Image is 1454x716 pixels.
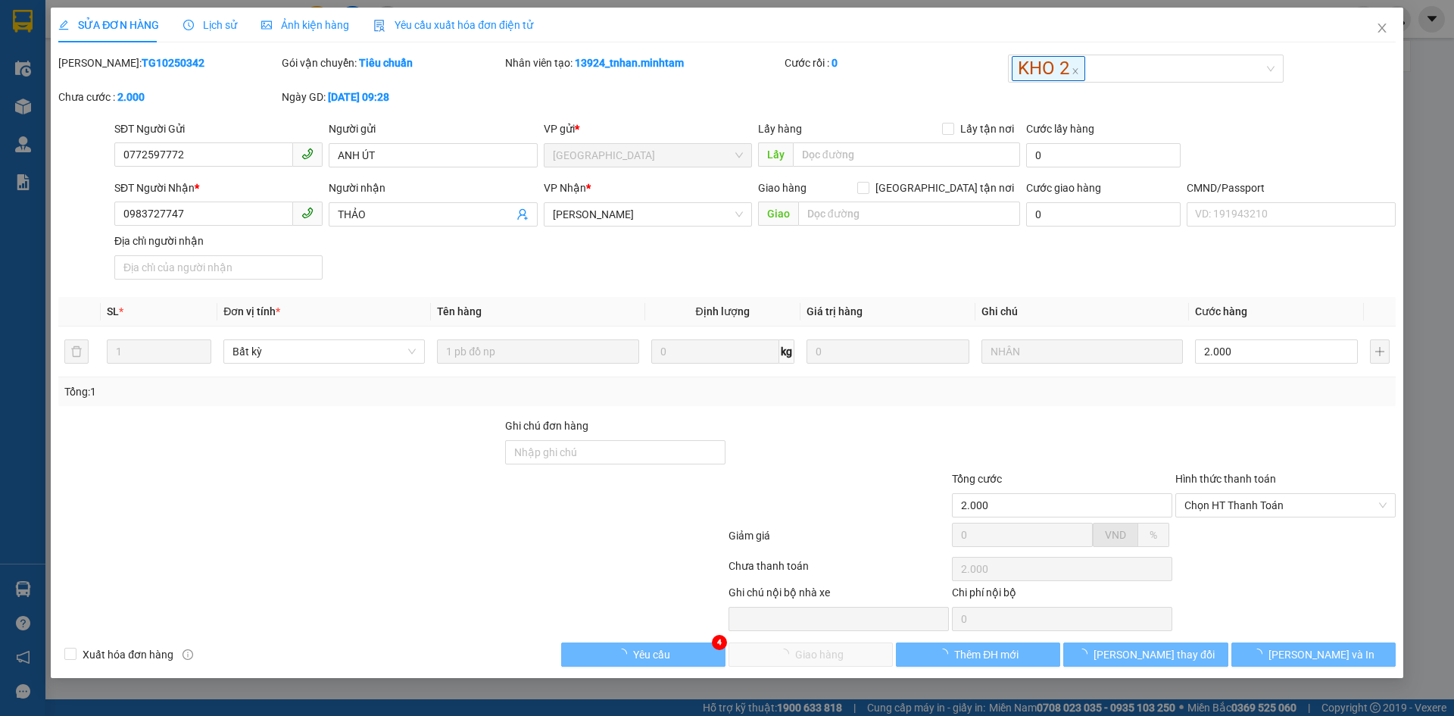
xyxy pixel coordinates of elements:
b: Tiêu chuẩn [359,57,413,69]
button: Giao hàng [729,643,893,667]
b: 0 [832,57,838,69]
div: Gói vận chuyển: [282,55,502,71]
div: Ghi chú nội bộ nhà xe [729,584,949,607]
span: Hồ Chí Minh [553,203,743,226]
span: KHO 2 [1012,56,1085,81]
button: Yêu cầu [561,643,725,667]
div: SĐT Người Gửi [114,120,323,137]
span: Yêu cầu xuất hóa đơn điện tử [373,19,533,31]
span: Lấy [758,142,793,167]
div: Chưa cước : [58,89,279,105]
div: CMND/Passport [1187,180,1395,196]
button: [PERSON_NAME] thay đổi [1063,643,1228,667]
div: Giảm giá [727,527,950,554]
div: Địa chỉ người nhận [114,233,323,249]
span: edit [58,20,69,30]
span: picture [261,20,272,30]
span: Chọn HT Thanh Toán [1184,494,1387,517]
span: Giá trị hàng [807,305,863,317]
input: Dọc đường [798,202,1020,226]
button: [PERSON_NAME] và In [1231,643,1396,667]
input: Ghi Chú [981,339,1183,364]
span: loading [616,649,633,659]
span: close [1072,67,1079,75]
b: 13924_tnhan.minhtam [575,57,684,69]
div: VP gửi [544,120,752,137]
span: SỬA ĐƠN HÀNG [58,19,159,31]
div: [PERSON_NAME]: [58,55,279,71]
span: loading [938,649,954,659]
span: Ảnh kiện hàng [261,19,349,31]
input: 0 [807,339,969,364]
span: [GEOGRAPHIC_DATA] tận nơi [869,180,1020,196]
span: Tiền Giang [553,144,743,167]
span: Giao [758,202,798,226]
span: info-circle [183,649,193,660]
span: Cước hàng [1195,305,1247,317]
div: Người nhận [329,180,537,196]
div: Chi phí nội bộ [952,584,1172,607]
b: 2.000 [117,91,145,103]
label: Cước giao hàng [1026,182,1101,194]
div: Nhân viên tạo: [505,55,782,71]
span: clock-circle [183,20,194,30]
span: kg [779,339,794,364]
span: phone [301,148,314,160]
span: SL [107,305,119,317]
div: Chưa thanh toán [727,558,950,584]
input: Ghi chú đơn hàng [505,440,725,464]
input: Địa chỉ của người nhận [114,255,323,280]
span: Giao hàng [758,182,807,194]
span: Lịch sử [183,19,237,31]
div: Người gửi [329,120,537,137]
button: Close [1361,8,1403,50]
span: Xuất hóa đơn hàng [76,646,179,663]
span: loading [1252,649,1268,659]
input: Cước giao hàng [1026,202,1181,227]
span: Bất kỳ [232,340,416,363]
div: 4 [712,635,727,650]
span: Tên hàng [437,305,482,317]
span: close [1376,22,1388,34]
button: delete [64,339,89,364]
input: VD: Bàn, Ghế [437,339,638,364]
span: Yêu cầu [633,646,670,663]
img: icon [373,20,385,32]
b: [DATE] 09:28 [328,91,389,103]
span: Lấy hàng [758,123,802,135]
span: phone [301,207,314,219]
span: Thêm ĐH mới [954,646,1019,663]
span: VND [1105,529,1126,541]
input: Cước lấy hàng [1026,143,1181,167]
span: [PERSON_NAME] thay đổi [1094,646,1215,663]
span: Lấy tận nơi [954,120,1020,137]
label: Cước lấy hàng [1026,123,1094,135]
label: Hình thức thanh toán [1175,473,1276,485]
b: TG10250342 [142,57,204,69]
div: Cước rồi : [785,55,1005,71]
th: Ghi chú [975,297,1189,327]
span: Tổng cước [952,473,1002,485]
button: Thêm ĐH mới [896,643,1060,667]
span: [PERSON_NAME] và In [1268,646,1374,663]
span: % [1150,529,1157,541]
div: Ngày GD: [282,89,502,105]
span: loading [1077,649,1094,659]
label: Ghi chú đơn hàng [505,420,588,432]
div: SĐT Người Nhận [114,180,323,196]
span: user-add [516,208,529,220]
div: Tổng: 1 [64,383,561,400]
button: plus [1370,339,1390,364]
span: Định lượng [696,305,750,317]
span: Đơn vị tính [223,305,280,317]
span: VP Nhận [544,182,586,194]
input: Dọc đường [793,142,1020,167]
